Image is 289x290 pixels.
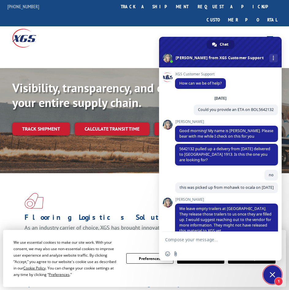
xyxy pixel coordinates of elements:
[7,3,39,10] a: [PHONE_NUMBER]
[179,81,222,86] span: How can we be of help?
[25,193,44,209] img: xgs-icon-total-supply-chain-intelligence-red
[12,122,70,135] a: Track shipment
[207,40,234,49] div: Chat
[154,122,207,135] a: XGS ASSISTANT
[263,265,282,284] div: Close chat
[180,185,274,190] span: this was picked up from mohawk to ocala on [DATE]
[49,272,70,277] span: Preferences
[175,120,278,124] span: [PERSON_NAME]
[202,13,282,26] a: Customer Portal
[179,146,270,162] span: 5642132 pulled up a delivery from [DATE] delivered to [GEOGRAPHIC_DATA] 1913. Is this the one you...
[179,128,273,139] span: Good morning! My name is [PERSON_NAME]. Please bear with me while I check on this for you
[126,253,173,264] button: Preferences
[179,206,272,233] span: We leave empty trailers at [GEOGRAPHIC_DATA]. They release those trailers to us once they are fil...
[75,122,149,135] a: Calculate transit time
[13,239,119,278] div: We use essential cookies to make our site work. With your consent, we may also use non-essential ...
[269,54,278,62] div: More channels
[3,230,286,287] div: Cookie Consent Prompt
[175,72,226,76] span: XGS Customer Support
[25,214,260,224] h1: Flooring Logistics Solutions
[274,277,283,286] span: 1
[165,251,170,256] span: Insert an emoji
[173,251,178,256] span: Send a file
[175,197,278,202] span: [PERSON_NAME]
[198,107,274,112] span: Could you provide an ETA on BOL5642132
[215,97,226,100] div: [DATE]
[23,265,46,271] span: Cookie Policy
[220,40,228,49] span: Chat
[165,237,262,242] textarea: Compose your message...
[269,172,274,177] span: no
[12,80,211,110] b: Visibility, transparency, and control for your entire supply chain.
[25,224,253,238] span: As an industry carrier of choice, XGS has brought innovation and dedication to flooring logistics...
